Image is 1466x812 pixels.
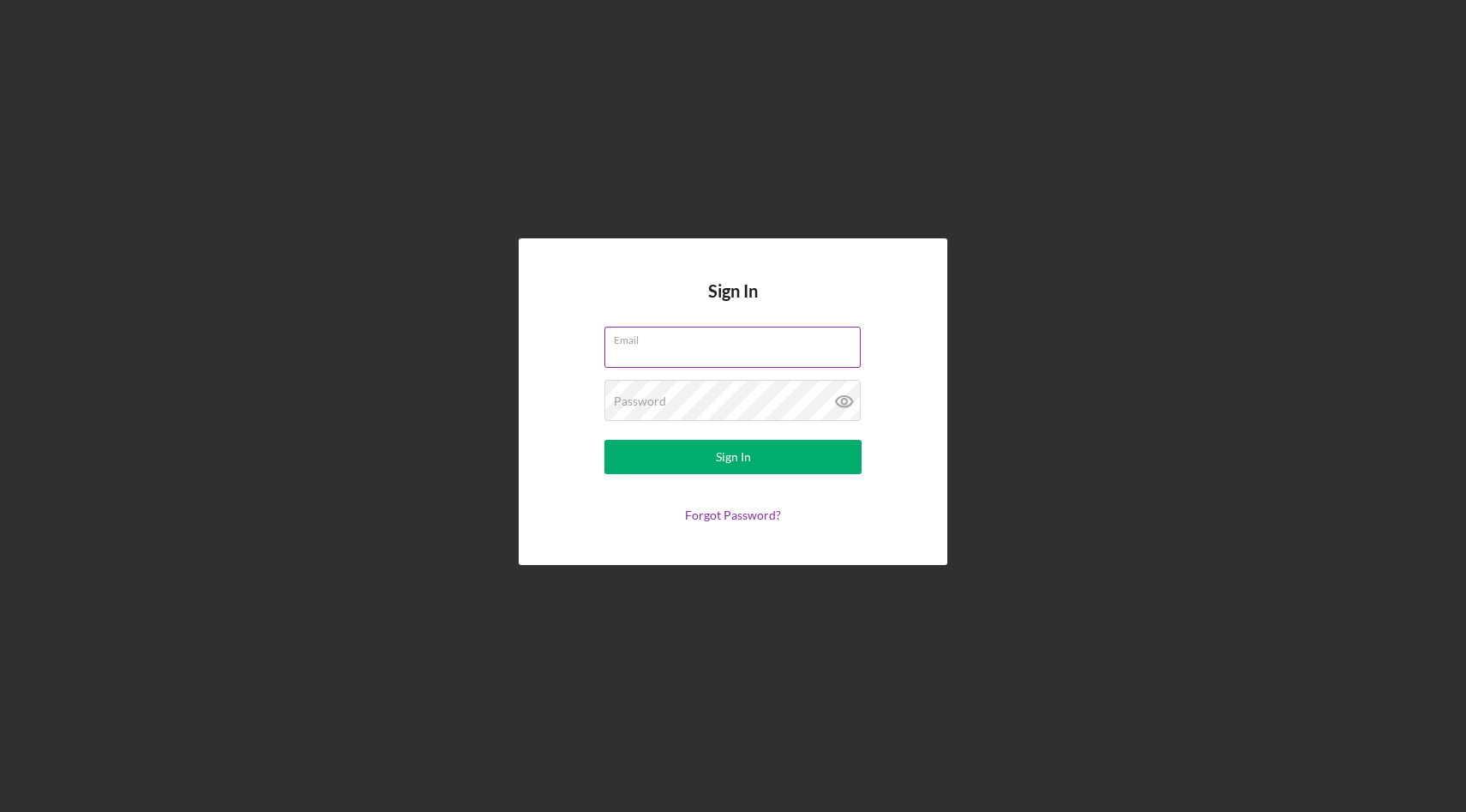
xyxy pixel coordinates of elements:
button: Sign In [604,440,862,474]
h4: Sign In [708,281,758,327]
label: Password [614,394,666,408]
label: Email [614,328,861,346]
a: Forgot Password? [685,508,781,522]
div: Sign In [716,440,751,474]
